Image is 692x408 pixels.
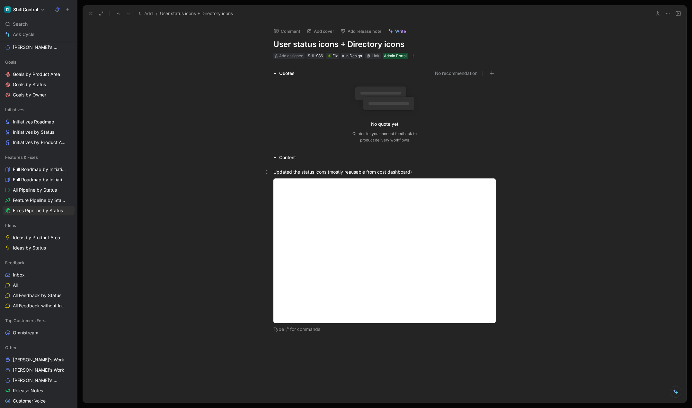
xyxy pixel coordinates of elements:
a: All Feedback without Insights [3,301,75,311]
span: Fixes Pipeline by Status [13,207,63,214]
div: Feedback [3,258,75,267]
span: All Pipeline by Status [13,187,57,193]
a: Customer Voice [3,396,75,406]
span: Other [5,344,17,351]
a: Full Roadmap by Initiatives/Status [3,175,75,185]
span: Full Roadmap by Initiatives/Status [13,177,67,183]
a: [PERSON_NAME]'s Work [3,42,75,52]
span: Initiatives by Product Area [13,139,66,146]
a: Goals by Owner [3,90,75,100]
a: Ideas by Product Area [3,233,75,242]
div: Admin Portal [384,53,407,59]
div: Updated the status icons (mostly reausable from cost dashboard) [273,168,496,175]
div: In Design [341,53,363,59]
div: No quote yet [371,120,398,128]
a: All [3,280,75,290]
div: Initiatives [3,105,75,114]
a: [PERSON_NAME]'s Work [3,365,75,375]
div: Ideas [3,221,75,230]
span: Goals [5,59,16,65]
img: ShiftControl [4,6,11,13]
a: All Pipeline by Status [3,185,75,195]
a: Goals by Status [3,80,75,89]
div: SHI-986 [308,53,323,59]
span: [PERSON_NAME]'s Work [13,377,59,384]
span: [PERSON_NAME]'s Work [13,44,61,51]
span: All Feedback by Status [13,292,61,299]
img: 🪲 [327,54,331,58]
a: Omnistream [3,328,75,338]
span: Goals by Status [13,81,46,88]
a: [PERSON_NAME]'s Work [3,376,75,385]
div: Fix [327,53,338,59]
div: GoalsGoals by Product AreaGoals by StatusGoals by Owner [3,57,75,100]
span: Feature Pipeline by Status [13,197,66,204]
div: Top Customers Feedback [3,316,75,325]
div: InitiativesInitiatives RoadmapInitiatives by StatusInitiatives by Product Area [3,105,75,147]
div: 🪲Fix [326,53,339,59]
span: All [13,282,18,288]
a: Ask Cycle [3,30,75,39]
span: User status icons + Directory icons [160,10,233,17]
span: Feedback [5,259,24,266]
span: Ideas [5,222,16,229]
div: Features & Fixes [3,152,75,162]
span: Goals by Product Area [13,71,60,77]
span: Ask Cycle [13,31,34,38]
div: Other[PERSON_NAME]'s Work[PERSON_NAME]'s Work[PERSON_NAME]'s WorkRelease NotesCustomer Voice [3,343,75,406]
div: Content [279,154,296,161]
a: All Feedback by Status [3,291,75,300]
span: Release Notes [13,387,43,394]
div: Other [3,343,75,352]
div: Top Customers FeedbackOmnistream [3,316,75,338]
div: Link [372,53,379,59]
button: Add release note [338,27,385,36]
span: Ideas by Product Area [13,234,60,241]
span: All Feedback without Insights [13,303,67,309]
h1: ShiftControl [13,7,38,13]
a: Full Roadmap by Initiatives [3,165,75,174]
div: Quotes [271,69,297,77]
a: Ideas by Status [3,243,75,253]
a: [PERSON_NAME]'s Work [3,355,75,365]
span: Features & Fixes [5,154,38,160]
span: Omnistream [13,330,38,336]
span: Initiatives Roadmap [13,119,54,125]
a: Feature Pipeline by Status [3,195,75,205]
span: Goals by Owner [13,92,46,98]
div: Search [3,19,75,29]
a: Release Notes [3,386,75,395]
span: Initiatives by Status [13,129,54,135]
span: Inbox [13,272,25,278]
button: Write [385,27,409,36]
h1: User status icons + Directory icons [273,39,496,50]
a: Fixes Pipeline by Status [3,206,75,215]
span: Search [13,20,28,28]
span: Top Customers Feedback [5,317,49,324]
a: Initiatives by Status [3,127,75,137]
span: / [156,10,157,17]
div: Content [271,154,298,161]
div: Quotes let you connect feedback to product delivery workflows [352,131,417,143]
a: Initiatives by Product Area [3,138,75,147]
div: FeedbackInboxAllAll Feedback by StatusAll Feedback without Insights [3,258,75,311]
button: Comment [271,27,303,36]
a: Goals by Product Area [3,69,75,79]
button: No recommendation [435,69,477,77]
span: Add assignee [279,53,303,58]
span: [PERSON_NAME]'s Work [13,357,64,363]
span: Initiatives [5,106,24,113]
div: IdeasIdeas by Product AreaIdeas by Status [3,221,75,253]
span: Ideas by Status [13,245,46,251]
span: Write [395,28,406,34]
button: ShiftControlShiftControl [3,5,46,14]
button: Add cover [304,27,337,36]
div: Features & FixesFull Roadmap by InitiativesFull Roadmap by Initiatives/StatusAll Pipeline by Stat... [3,152,75,215]
span: Customer Voice [13,398,46,404]
div: Quotes [279,69,295,77]
div: Goals [3,57,75,67]
a: Inbox [3,270,75,280]
span: Full Roadmap by Initiatives [13,166,66,173]
span: In Design [345,53,362,59]
span: [PERSON_NAME]'s Work [13,367,64,373]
